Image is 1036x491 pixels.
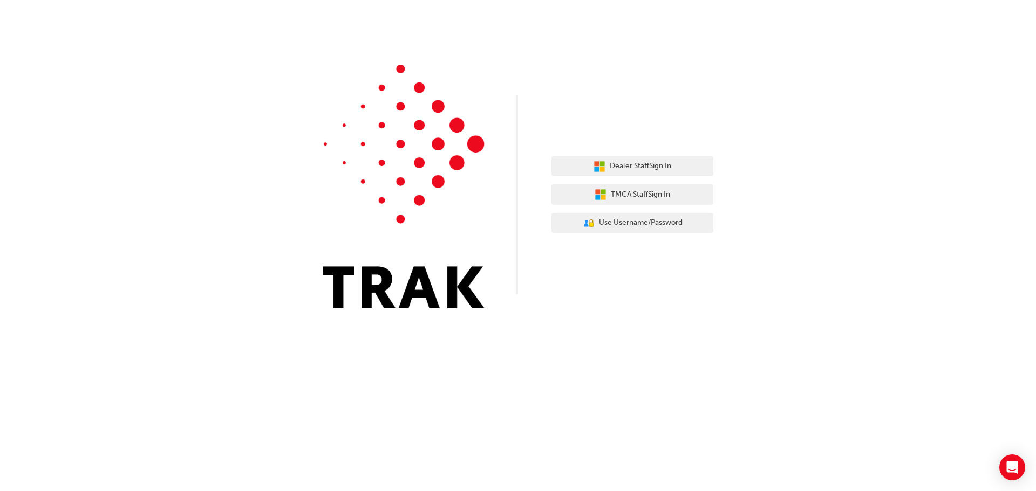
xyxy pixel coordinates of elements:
span: Use Username/Password [599,217,683,229]
button: TMCA StaffSign In [551,184,713,205]
div: Open Intercom Messenger [999,454,1025,480]
button: Dealer StaffSign In [551,156,713,177]
button: Use Username/Password [551,213,713,233]
img: Trak [323,65,485,308]
span: TMCA Staff Sign In [611,189,670,201]
span: Dealer Staff Sign In [610,160,671,172]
